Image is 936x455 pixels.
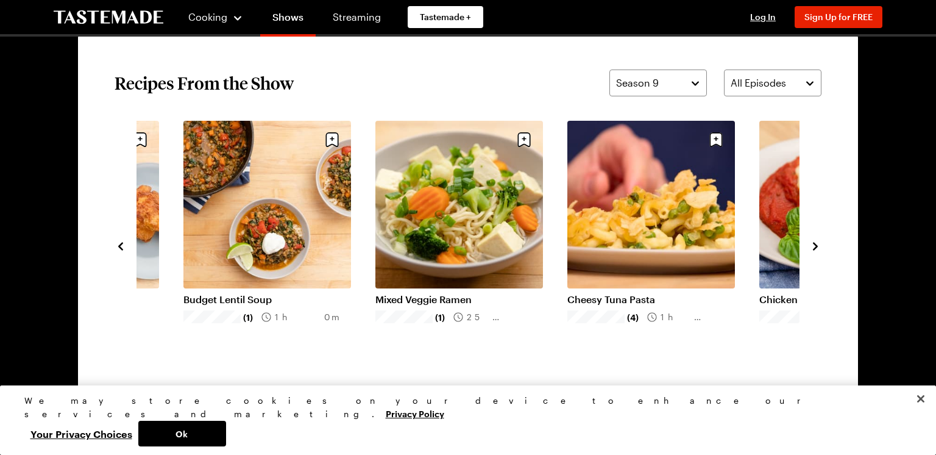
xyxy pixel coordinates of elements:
[907,385,934,412] button: Close
[408,6,483,28] a: Tastemade +
[260,2,316,37] a: Shows
[420,11,471,23] span: Tastemade +
[188,11,227,23] span: Cooking
[567,293,735,306] a: Cheesy Tuna Pasta
[183,293,351,306] a: Budget Lentil Soup
[804,12,873,22] span: Sign Up for FREE
[129,128,152,151] button: Save recipe
[24,421,138,446] button: Your Privacy Choices
[795,6,882,28] button: Sign Up for FREE
[739,11,787,23] button: Log In
[616,76,659,90] span: Season 9
[115,72,294,94] h2: Recipes From the Show
[375,293,543,306] a: Mixed Veggie Ramen
[512,128,536,151] button: Save recipe
[115,238,127,253] button: navigate to previous item
[138,421,226,446] button: Ok
[759,293,927,306] a: Chicken Pizzaiola
[54,10,163,24] a: To Tastemade Home Page
[750,12,776,22] span: Log In
[724,70,821,96] button: All Episodes
[731,76,786,90] span: All Episodes
[24,394,902,446] div: Privacy
[809,238,821,253] button: navigate to next item
[609,70,707,96] button: Season 9
[321,128,344,151] button: Save recipe
[188,2,243,32] button: Cooking
[704,128,728,151] button: Save recipe
[24,394,902,421] div: We may store cookies on your device to enhance our services and marketing.
[386,407,444,419] a: More information about your privacy, opens in a new tab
